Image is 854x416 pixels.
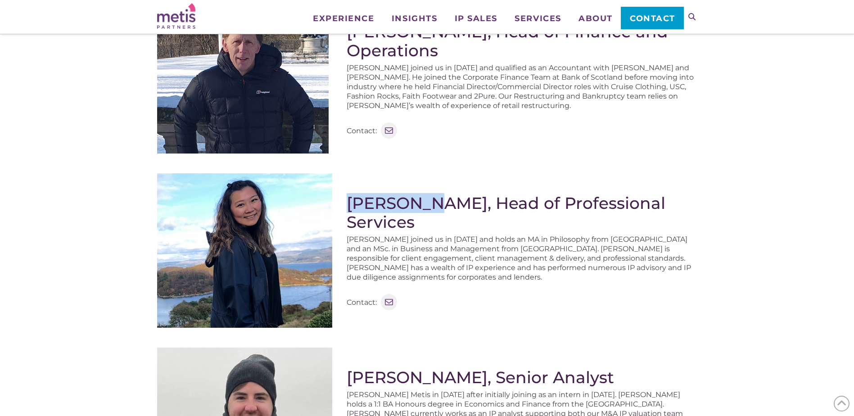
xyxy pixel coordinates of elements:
[347,235,697,282] p: [PERSON_NAME] joined us in [DATE] and holds an MA in Philosophy from [GEOGRAPHIC_DATA] and an MSc...
[347,298,377,307] p: Contact:
[621,7,683,29] a: Contact
[157,3,195,29] img: Metis Partners
[834,396,849,411] span: Back to Top
[347,126,377,136] p: Contact:
[578,14,613,23] span: About
[347,63,697,110] p: [PERSON_NAME] joined us in [DATE] and qualified as an Accountant with [PERSON_NAME] and [PERSON_N...
[347,368,697,387] h2: [PERSON_NAME], Senior Analyst
[157,2,329,154] img: Iain Baird - Metis Partners Author
[347,194,697,231] h2: [PERSON_NAME], Head of Professional Services
[455,14,497,23] span: IP Sales
[347,22,697,60] h2: [PERSON_NAME], Head of Finance and Operations
[157,173,332,328] img: Ruby Chan - Metis Partners Author
[313,14,374,23] span: Experience
[515,14,561,23] span: Services
[392,14,437,23] span: Insights
[630,14,675,23] span: Contact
